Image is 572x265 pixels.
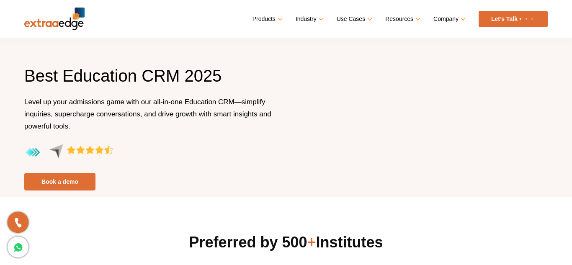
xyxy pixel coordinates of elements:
[479,11,548,27] a: Let’s Talk
[337,13,371,25] a: Use Cases
[24,232,548,252] h2: Preferred by 500 Institutes
[385,13,419,25] a: Resources
[24,173,95,190] a: Book a demo
[296,13,322,25] a: Industry
[433,13,464,25] a: Company
[307,234,316,251] span: +
[24,144,113,161] img: aggregate-rating-by-users
[24,65,280,96] h1: Best Education CRM 2025
[24,98,271,130] span: Level up your admissions game with our all-in-one Education CRM—simplify inquiries, supercharge c...
[253,13,281,25] a: Products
